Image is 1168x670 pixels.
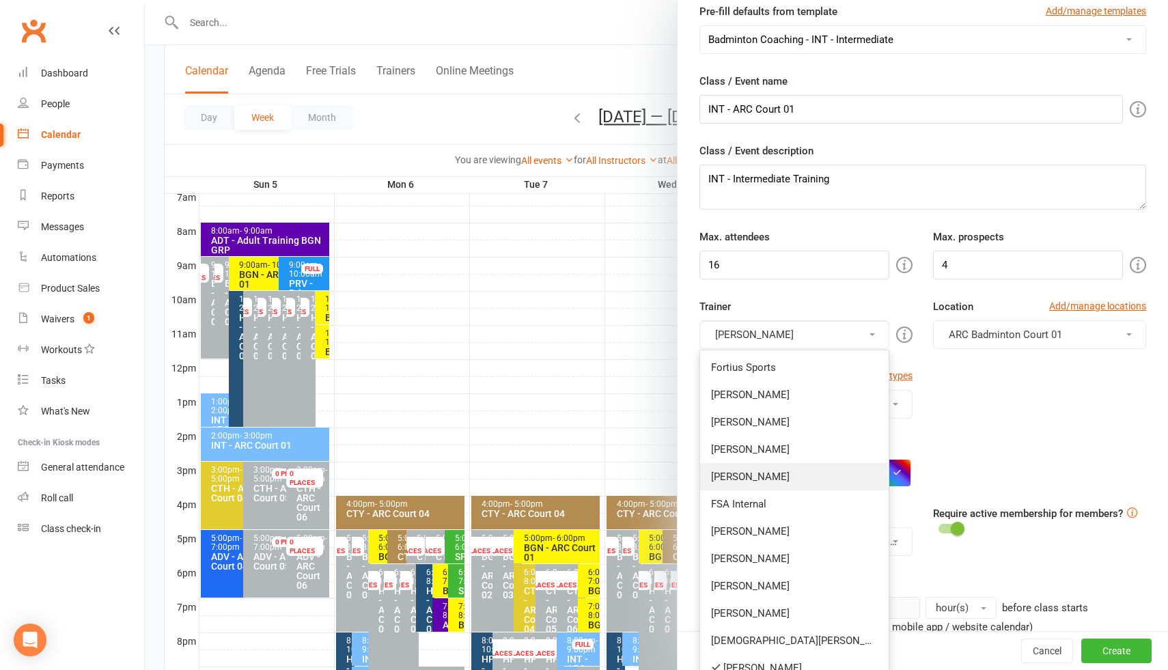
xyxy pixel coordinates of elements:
[933,320,1146,349] button: ARC Badminton Court 01
[700,436,889,463] a: [PERSON_NAME]
[18,365,144,396] a: Tasks
[1021,639,1073,663] button: Cancel
[700,463,889,490] a: [PERSON_NAME]
[18,58,144,89] a: Dashboard
[1081,639,1152,663] button: Create
[18,242,144,273] a: Automations
[1049,298,1146,313] a: Add/manage locations
[933,229,1004,245] label: Max. prospects
[16,14,51,48] a: Clubworx
[18,120,144,150] a: Calendar
[41,221,84,232] div: Messages
[41,492,73,503] div: Roll call
[41,252,96,263] div: Automations
[18,273,144,304] a: Product Sales
[18,396,144,427] a: What's New
[41,98,70,109] div: People
[933,507,1123,520] label: Require active membership for members?
[700,354,889,381] a: Fortius Sports
[41,191,74,201] div: Reports
[41,406,90,417] div: What's New
[936,602,969,614] span: hour(s)
[14,624,46,656] div: Open Intercom Messenger
[41,375,66,386] div: Tasks
[18,150,144,181] a: Payments
[18,304,144,335] a: Waivers 1
[83,312,94,324] span: 1
[699,320,889,349] button: [PERSON_NAME]
[41,344,82,355] div: Workouts
[700,572,889,600] a: [PERSON_NAME]
[41,462,124,473] div: General attendance
[41,523,101,534] div: Class check-in
[18,483,144,514] a: Roll call
[41,68,88,79] div: Dashboard
[41,283,100,294] div: Product Sales
[700,490,889,518] a: FSA Internal
[41,313,74,324] div: Waivers
[699,3,837,20] label: Pre-fill defaults from template
[41,160,84,171] div: Payments
[700,408,889,436] a: [PERSON_NAME]
[18,89,144,120] a: People
[18,514,144,544] a: Class kiosk mode
[700,518,889,545] a: [PERSON_NAME]
[699,95,1123,124] input: Name your class / event
[699,298,731,315] label: Trainer
[18,212,144,242] a: Messages
[699,73,788,89] label: Class / Event name
[18,181,144,212] a: Reports
[700,545,889,572] a: [PERSON_NAME]
[41,129,81,140] div: Calendar
[700,600,889,627] a: [PERSON_NAME]
[700,627,889,654] a: [DEMOGRAPHIC_DATA][PERSON_NAME]
[926,597,997,619] button: hour(s)
[18,452,144,483] a: General attendance kiosk mode
[699,143,814,159] label: Class / Event description
[933,298,973,315] label: Location
[18,335,144,365] a: Workouts
[1046,3,1146,18] a: Add/manage templates
[743,597,1088,635] div: Earliest booking can occur
[700,381,889,408] a: [PERSON_NAME]
[699,229,770,245] label: Max. attendees
[949,329,1062,341] span: ARC Badminton Court 01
